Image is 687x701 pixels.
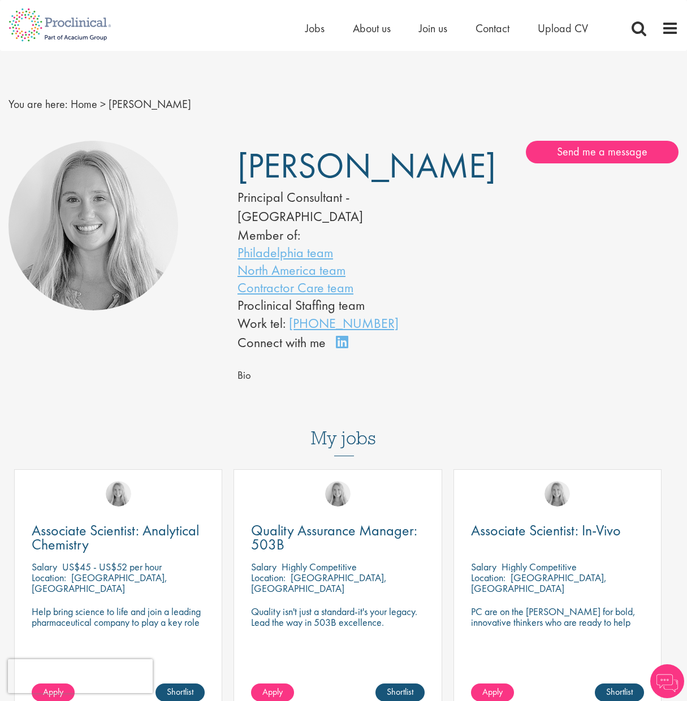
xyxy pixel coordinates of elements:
[471,571,505,584] span: Location:
[237,244,333,261] a: Philadelphia team
[251,571,387,595] p: [GEOGRAPHIC_DATA], [GEOGRAPHIC_DATA]
[353,21,391,36] a: About us
[650,664,684,698] img: Chatbot
[106,481,131,507] img: Shannon Briggs
[251,606,424,628] p: Quality isn't just a standard-it's your legacy. Lead the way in 503B excellence.
[471,521,621,540] span: Associate Scientist: In-Vivo
[32,571,66,584] span: Location:
[71,97,97,111] a: breadcrumb link
[482,686,503,698] span: Apply
[251,521,417,554] span: Quality Assurance Manager: 503B
[237,261,345,279] a: North America team
[471,606,644,649] p: PC are on the [PERSON_NAME] for bold, innovative thinkers who are ready to help push the boundari...
[237,279,353,296] a: Contractor Care team
[237,188,424,227] div: Principal Consultant - [GEOGRAPHIC_DATA]
[32,560,57,573] span: Salary
[32,521,199,554] span: Associate Scientist: Analytical Chemistry
[471,571,607,595] p: [GEOGRAPHIC_DATA], [GEOGRAPHIC_DATA]
[419,21,447,36] a: Join us
[32,606,205,649] p: Help bring science to life and join a leading pharmaceutical company to play a key role in delive...
[251,523,424,552] a: Quality Assurance Manager: 503B
[305,21,325,36] a: Jobs
[325,481,351,507] img: Shannon Briggs
[237,296,424,314] li: Proclinical Staffing team
[8,429,679,448] h3: My jobs
[502,560,577,573] p: Highly Competitive
[545,481,570,507] img: Shannon Briggs
[43,686,63,698] span: Apply
[237,143,496,188] span: [PERSON_NAME]
[109,97,191,111] span: [PERSON_NAME]
[62,560,162,573] p: US$45 - US$52 per hour
[32,571,167,595] p: [GEOGRAPHIC_DATA], [GEOGRAPHIC_DATA]
[538,21,588,36] a: Upload CV
[237,226,300,244] label: Member of:
[471,523,644,538] a: Associate Scientist: In-Vivo
[8,659,153,693] iframe: reCAPTCHA
[476,21,509,36] a: Contact
[262,686,283,698] span: Apply
[471,560,496,573] span: Salary
[32,523,205,552] a: Associate Scientist: Analytical Chemistry
[100,97,106,111] span: >
[526,141,679,163] a: Send me a message
[237,314,286,332] span: Work tel:
[8,97,68,111] span: You are here:
[8,141,178,310] img: Shannon Briggs
[251,571,286,584] span: Location:
[282,560,357,573] p: Highly Competitive
[237,369,251,382] span: Bio
[251,560,276,573] span: Salary
[289,314,399,332] a: [PHONE_NUMBER]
